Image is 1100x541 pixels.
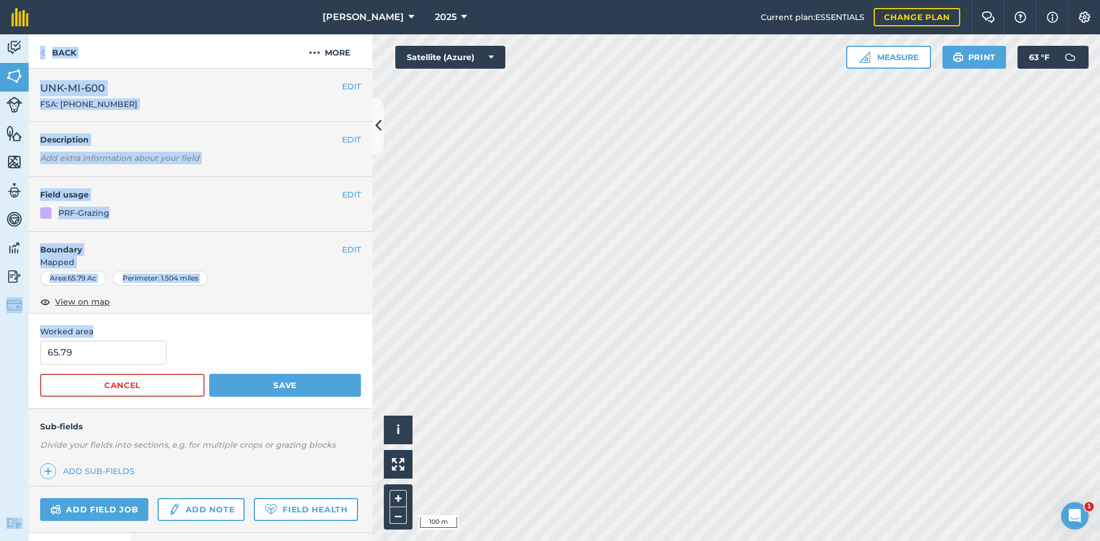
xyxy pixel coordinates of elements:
[392,458,404,471] img: Four arrows, one pointing top left, one top right, one bottom right and the last bottom left
[55,295,110,308] span: View on map
[40,133,361,146] h4: Description
[40,295,50,309] img: svg+xml;base64,PHN2ZyB4bWxucz0iaHR0cDovL3d3dy53My5vcmcvMjAwMC9zdmciIHdpZHRoPSIxOCIgaGVpZ2h0PSIyNC...
[29,420,372,433] h4: Sub-fields
[29,256,372,268] span: Mapped
[6,268,22,285] img: svg+xml;base64,PD94bWwgdmVyc2lvbj0iMS4wIiBlbmNvZGluZz0idXRmLTgiPz4KPCEtLSBHZW5lcmF0b3I6IEFkb2JlIE...
[40,325,361,338] span: Worked area
[1017,46,1089,69] button: 63 °F
[11,8,29,26] img: fieldmargin Logo
[384,416,412,444] button: i
[6,68,22,85] img: svg+xml;base64,PHN2ZyB4bWxucz0iaHR0cDovL3d3dy53My5vcmcvMjAwMC9zdmciIHdpZHRoPSI1NiIgaGVpZ2h0PSI2MC...
[342,80,361,93] button: EDIT
[6,153,22,171] img: svg+xml;base64,PHN2ZyB4bWxucz0iaHR0cDovL3d3dy53My5vcmcvMjAwMC9zdmciIHdpZHRoPSI1NiIgaGVpZ2h0PSI2MC...
[40,498,148,521] a: Add field job
[40,463,139,479] a: Add sub-fields
[323,10,404,24] span: [PERSON_NAME]
[44,464,52,478] img: svg+xml;base64,PHN2ZyB4bWxucz0iaHR0cDovL3d3dy53My5vcmcvMjAwMC9zdmciIHdpZHRoPSIxNCIgaGVpZ2h0PSIyNC...
[40,188,342,201] h4: Field usage
[40,153,199,163] em: Add extra information about your field
[390,490,407,507] button: +
[40,98,137,110] span: FSA: [PHONE_NUMBER]
[254,498,357,521] a: Field Health
[6,211,22,228] img: svg+xml;base64,PD94bWwgdmVyc2lvbj0iMS4wIiBlbmNvZGluZz0idXRmLTgiPz4KPCEtLSBHZW5lcmF0b3I6IEFkb2JlIE...
[309,46,320,60] img: svg+xml;base64,PHN2ZyB4bWxucz0iaHR0cDovL3d3dy53My5vcmcvMjAwMC9zdmciIHdpZHRoPSIyMCIgaGVpZ2h0PSIyNC...
[40,80,137,96] span: UNK-MI-600
[58,207,109,219] div: PRF-Grazing
[40,440,336,450] em: Divide your fields into sections, e.g. for multiple crops or grazing blocks
[846,46,931,69] button: Measure
[395,46,505,69] button: Satellite (Azure)
[158,498,245,521] a: Add note
[6,97,22,113] img: svg+xml;base64,PD94bWwgdmVyc2lvbj0iMS4wIiBlbmNvZGluZz0idXRmLTgiPz4KPCEtLSBHZW5lcmF0b3I6IEFkb2JlIE...
[981,11,995,23] img: Two speech bubbles overlapping with the left bubble in the forefront
[40,271,106,286] div: Area : 65.79 Ac
[942,46,1007,69] button: Print
[40,46,45,60] img: svg+xml;base64,PHN2ZyB4bWxucz0iaHR0cDovL3d3dy53My5vcmcvMjAwMC9zdmciIHdpZHRoPSI5IiBoZWlnaHQ9IjI0Ii...
[342,133,361,146] button: EDIT
[6,125,22,142] img: svg+xml;base64,PHN2ZyB4bWxucz0iaHR0cDovL3d3dy53My5vcmcvMjAwMC9zdmciIHdpZHRoPSI1NiIgaGVpZ2h0PSI2MC...
[761,11,865,23] span: Current plan : ESSENTIALS
[50,503,61,516] img: svg+xml;base64,PD94bWwgdmVyc2lvbj0iMS4wIiBlbmNvZGluZz0idXRmLTgiPz4KPCEtLSBHZW5lcmF0b3I6IEFkb2JlIE...
[1013,11,1027,23] img: A question mark icon
[168,503,180,516] img: svg+xml;base64,PD94bWwgdmVyc2lvbj0iMS4wIiBlbmNvZGluZz0idXRmLTgiPz4KPCEtLSBHZW5lcmF0b3I6IEFkb2JlIE...
[1029,46,1050,69] span: 63 ° F
[390,507,407,524] button: –
[6,182,22,199] img: svg+xml;base64,PD94bWwgdmVyc2lvbj0iMS4wIiBlbmNvZGluZz0idXRmLTgiPz4KPCEtLSBHZW5lcmF0b3I6IEFkb2JlIE...
[342,243,361,256] button: EDIT
[435,10,457,24] span: 2025
[1059,46,1082,69] img: svg+xml;base64,PD94bWwgdmVyc2lvbj0iMS4wIiBlbmNvZGluZz0idXRmLTgiPz4KPCEtLSBHZW5lcmF0b3I6IEFkb2JlIE...
[40,295,110,309] button: View on map
[396,422,400,437] span: i
[286,34,372,68] button: More
[40,374,205,397] button: Cancel
[113,271,208,286] div: Perimeter : 1.504 miles
[209,374,361,397] button: Save
[953,50,964,64] img: svg+xml;base64,PHN2ZyB4bWxucz0iaHR0cDovL3d3dy53My5vcmcvMjAwMC9zdmciIHdpZHRoPSIxOSIgaGVpZ2h0PSIyNC...
[1047,10,1058,24] img: svg+xml;base64,PHN2ZyB4bWxucz0iaHR0cDovL3d3dy53My5vcmcvMjAwMC9zdmciIHdpZHRoPSIxNyIgaGVpZ2h0PSIxNy...
[6,518,22,528] img: svg+xml;base64,PD94bWwgdmVyc2lvbj0iMS4wIiBlbmNvZGluZz0idXRmLTgiPz4KPCEtLSBHZW5lcmF0b3I6IEFkb2JlIE...
[6,39,22,56] img: svg+xml;base64,PD94bWwgdmVyc2lvbj0iMS4wIiBlbmNvZGluZz0idXRmLTgiPz4KPCEtLSBHZW5lcmF0b3I6IEFkb2JlIE...
[29,232,342,256] h4: Boundary
[1085,502,1094,511] span: 1
[1061,502,1089,530] iframe: Intercom live chat
[29,34,88,68] a: Back
[6,239,22,256] img: svg+xml;base64,PD94bWwgdmVyc2lvbj0iMS4wIiBlbmNvZGluZz0idXRmLTgiPz4KPCEtLSBHZW5lcmF0b3I6IEFkb2JlIE...
[6,297,22,313] img: svg+xml;base64,PD94bWwgdmVyc2lvbj0iMS4wIiBlbmNvZGluZz0idXRmLTgiPz4KPCEtLSBHZW5lcmF0b3I6IEFkb2JlIE...
[874,8,960,26] a: Change plan
[342,188,361,201] button: EDIT
[859,52,870,63] img: Ruler icon
[1078,11,1091,23] img: A cog icon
